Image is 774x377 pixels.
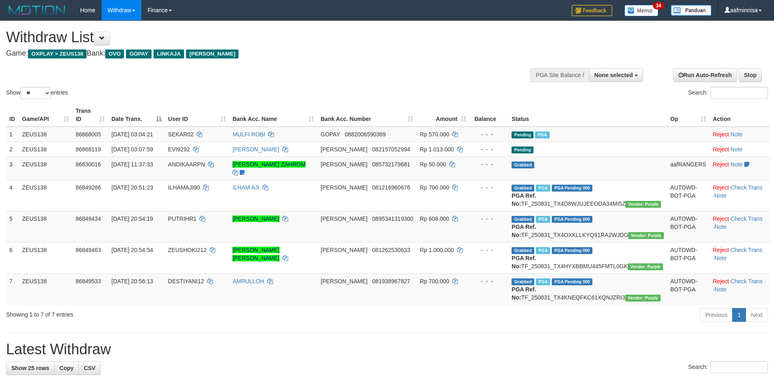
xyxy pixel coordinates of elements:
th: Balance [470,103,509,127]
b: PGA Ref. No: [512,286,536,301]
td: 3 [6,157,19,180]
span: [PERSON_NAME] [321,146,367,153]
span: OXPLAY > ZEUS138 [28,50,87,58]
span: Show 25 rows [11,365,49,371]
a: Reject [713,131,729,138]
span: GOPAY [126,50,152,58]
a: AMRULLOH [232,278,264,284]
span: None selected [594,72,633,78]
span: PGA Pending [552,185,592,192]
div: - - - [473,246,505,254]
span: SEKAR02 [168,131,194,138]
span: [PERSON_NAME] [186,50,238,58]
td: 5 [6,211,19,242]
span: [DATE] 20:56:13 [111,278,153,284]
td: aafRANGERS [667,157,710,180]
a: Note [731,161,743,168]
span: Copy 081262530633 to clipboard [372,247,410,253]
span: PGA Pending [552,247,592,254]
div: PGA Site Balance / [531,68,589,82]
span: 86830016 [76,161,101,168]
div: - - - [473,160,505,168]
a: Note [714,255,726,261]
td: AUTOWD-BOT-PGA [667,274,710,305]
span: 86849286 [76,184,101,191]
label: Show entries [6,87,68,99]
a: Show 25 rows [6,361,54,375]
span: Rp 570.000 [420,131,449,138]
th: User ID: activate to sort column ascending [165,103,230,127]
span: [PERSON_NAME] [321,278,367,284]
span: Rp 608.000 [420,215,449,222]
th: Bank Acc. Number: activate to sort column ascending [317,103,416,127]
span: 86849533 [76,278,101,284]
span: [PERSON_NAME] [321,184,367,191]
a: Reject [713,215,729,222]
td: · · [709,180,770,211]
span: Marked by aafRornrotha [536,278,550,285]
a: [PERSON_NAME] ZAHROM [232,161,306,168]
a: Reject [713,146,729,153]
td: ZEUS138 [19,274,72,305]
a: [PERSON_NAME] [PERSON_NAME] [232,247,279,261]
td: 4 [6,180,19,211]
th: Date Trans.: activate to sort column descending [108,103,165,127]
span: [DATE] 03:04:21 [111,131,153,138]
span: CSV [84,365,95,371]
span: Vendor URL: https://trx4.1velocity.biz [628,263,663,270]
label: Search: [688,87,768,99]
a: Next [746,308,768,322]
span: Copy 085732179681 to clipboard [372,161,410,168]
a: Reject [713,247,729,253]
td: ZEUS138 [19,157,72,180]
span: 86849463 [76,247,101,253]
label: Search: [688,361,768,373]
a: Previous [700,308,733,322]
span: EVI9292 [168,146,190,153]
td: ZEUS138 [19,127,72,142]
a: Check Trans [731,247,763,253]
td: TF_250831_TX4HYXBBMU445FMTL0GK [508,242,667,274]
a: Reject [713,184,729,191]
img: Button%20Memo.svg [624,5,659,16]
span: Rp 1.013.000 [420,146,454,153]
span: [DATE] 11:37:33 [111,161,153,168]
span: Grabbed [512,185,534,192]
a: Copy [54,361,79,375]
span: Grabbed [512,278,534,285]
td: 6 [6,242,19,274]
img: Feedback.jpg [572,5,612,16]
a: Note [714,286,726,293]
a: [PERSON_NAME] [232,215,279,222]
td: AUTOWD-BOT-PGA [667,242,710,274]
a: Run Auto-Refresh [673,68,737,82]
div: - - - [473,145,505,153]
img: panduan.png [671,5,711,16]
span: [PERSON_NAME] [321,161,367,168]
td: · · [709,242,770,274]
span: Pending [512,131,533,138]
span: Pending [512,146,533,153]
td: AUTOWD-BOT-PGA [667,180,710,211]
td: AUTOWD-BOT-PGA [667,211,710,242]
th: Bank Acc. Name: activate to sort column ascending [229,103,317,127]
th: Action [709,103,770,127]
a: Check Trans [731,184,763,191]
input: Search: [710,87,768,99]
a: Check Trans [731,215,763,222]
a: Reject [713,161,729,168]
td: · · [709,274,770,305]
span: Vendor URL: https://trx4.1velocity.biz [628,232,663,239]
td: · [709,157,770,180]
td: TF_250831_TX4D8WJUJEEODA34MI5Z [508,180,667,211]
a: Note [714,224,726,230]
a: Reject [713,278,729,284]
td: ZEUS138 [19,142,72,157]
span: DESTIYANI12 [168,278,204,284]
span: [DATE] 20:51:23 [111,184,153,191]
h4: Game: Bank: [6,50,508,58]
span: OVO [105,50,124,58]
span: Marked by aafpengsreynich [535,131,549,138]
div: - - - [473,277,505,285]
span: GOPAY [321,131,340,138]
